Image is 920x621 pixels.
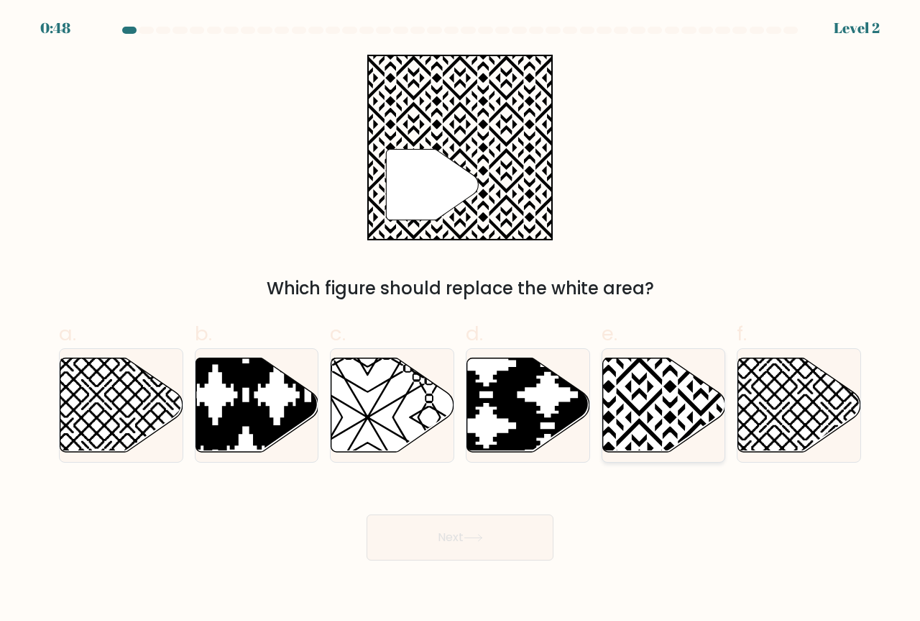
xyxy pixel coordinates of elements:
span: d. [466,319,483,348]
span: c. [330,319,346,348]
span: a. [59,319,76,348]
span: b. [195,319,212,348]
button: Next [367,515,553,561]
div: Level 2 [834,17,880,39]
div: Which figure should replace the white area? [68,276,852,302]
g: " [386,150,478,220]
span: f. [737,319,747,348]
div: 0:48 [40,17,70,39]
span: e. [602,319,617,348]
